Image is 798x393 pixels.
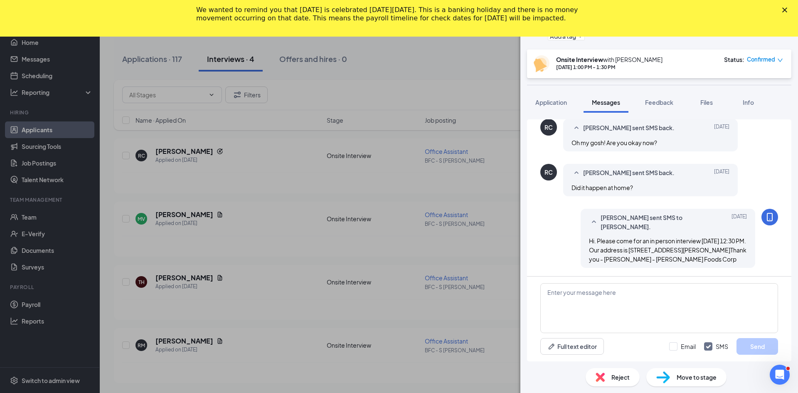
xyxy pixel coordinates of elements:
span: Application [535,99,567,106]
span: [PERSON_NAME] sent SMS back. [583,168,675,178]
span: Info [743,99,754,106]
b: Onsite Interview [556,56,603,63]
span: [PERSON_NAME] sent SMS to [PERSON_NAME]. [601,213,709,231]
span: Did it happen at home? [571,184,633,191]
svg: SmallChevronUp [571,168,581,178]
span: [DATE] [714,168,729,178]
span: [DATE] [714,123,729,133]
span: Oh my gosh! Are you okay now? [571,139,657,146]
div: RC [544,123,553,131]
span: Confirmed [747,55,775,64]
span: Messages [592,99,620,106]
svg: SmallChevronUp [589,217,599,227]
div: RC [544,168,553,176]
span: Files [700,99,713,106]
span: [DATE] [731,213,747,231]
div: Close [782,7,791,12]
div: Status : [724,55,744,64]
div: with [PERSON_NAME] [556,55,663,64]
div: We wanted to remind you that [DATE] is celebrated [DATE][DATE]. This is a banking holiday and the... [196,6,589,22]
svg: Pen [547,342,556,351]
button: Full text editorPen [540,338,604,355]
svg: MobileSms [765,212,775,222]
div: [DATE] 1:00 PM - 1:30 PM [556,64,663,71]
span: Hi. Please come for an in person interview [DATE] 12:30 PM. Our address is [STREET_ADDRESS][PERSO... [589,237,746,263]
span: Feedback [645,99,673,106]
span: down [777,57,783,63]
span: Move to stage [677,373,717,382]
svg: SmallChevronUp [571,123,581,133]
span: [PERSON_NAME] sent SMS back. [583,123,675,133]
iframe: Intercom live chat [770,365,790,385]
button: Send [736,338,778,355]
span: Reject [611,373,630,382]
